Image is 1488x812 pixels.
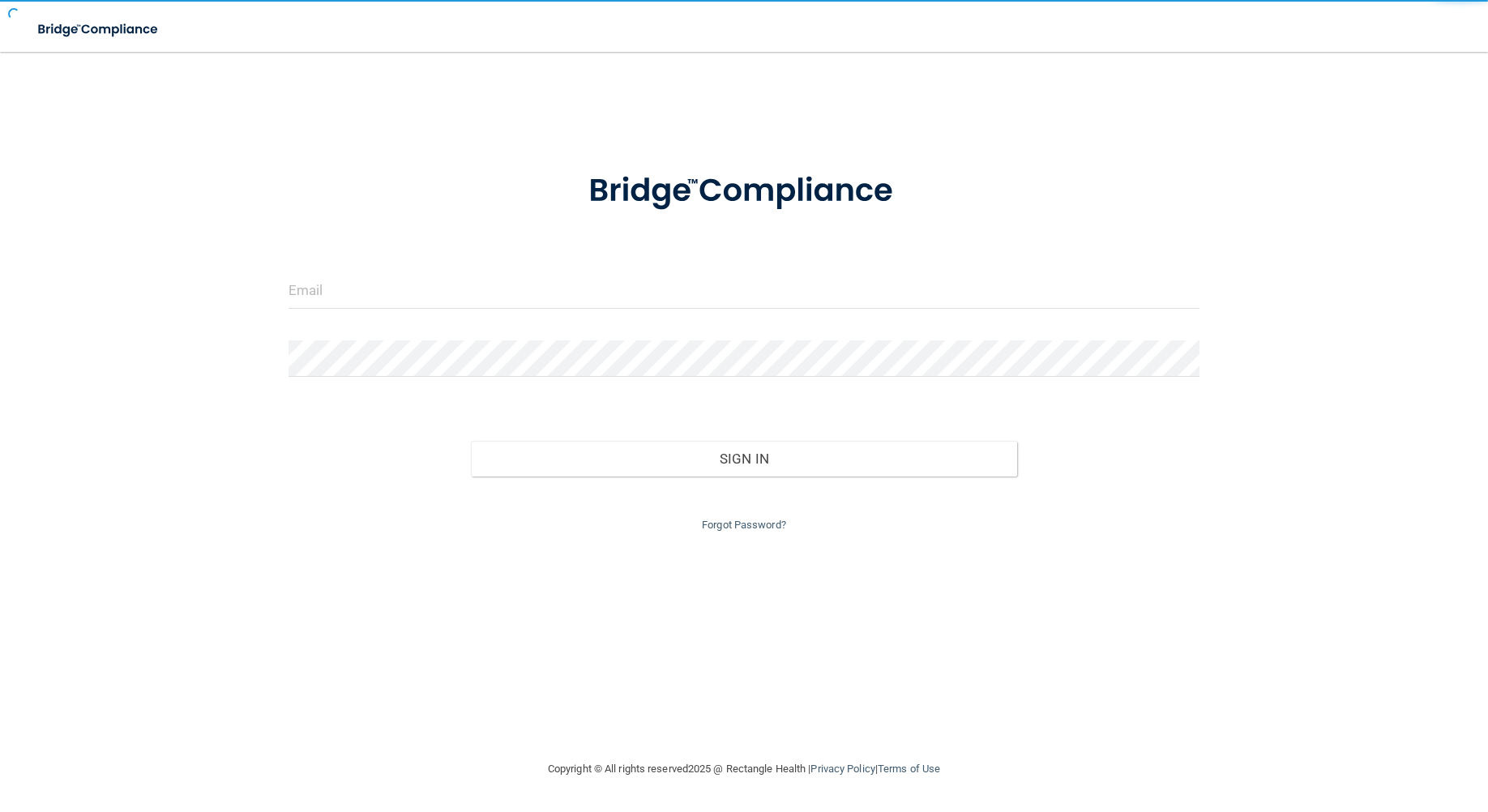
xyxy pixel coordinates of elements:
[24,13,173,46] img: bridge_compliance_login_screen.278c3ca4.svg
[555,149,933,233] img: bridge_compliance_login_screen.278c3ca4.svg
[702,519,786,531] a: Forgot Password?
[810,763,874,775] a: Privacy Policy
[448,743,1040,795] div: Copyright © All rights reserved 2025 @ Rectangle Health | |
[289,272,1199,309] input: Email
[878,763,940,775] a: Terms of Use
[471,441,1017,477] button: Sign In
